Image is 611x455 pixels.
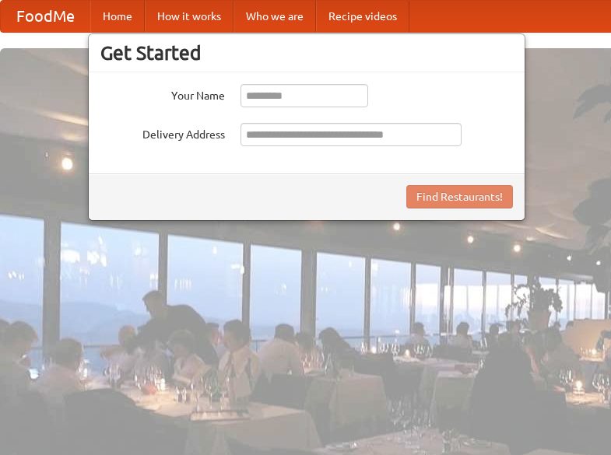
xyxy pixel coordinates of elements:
[90,1,145,32] a: Home
[406,185,513,208] button: Find Restaurants!
[100,41,513,65] h3: Get Started
[316,1,409,32] a: Recipe videos
[234,1,316,32] a: Who we are
[100,84,225,103] label: Your Name
[1,1,90,32] a: FoodMe
[145,1,234,32] a: How it works
[100,123,225,142] label: Delivery Address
